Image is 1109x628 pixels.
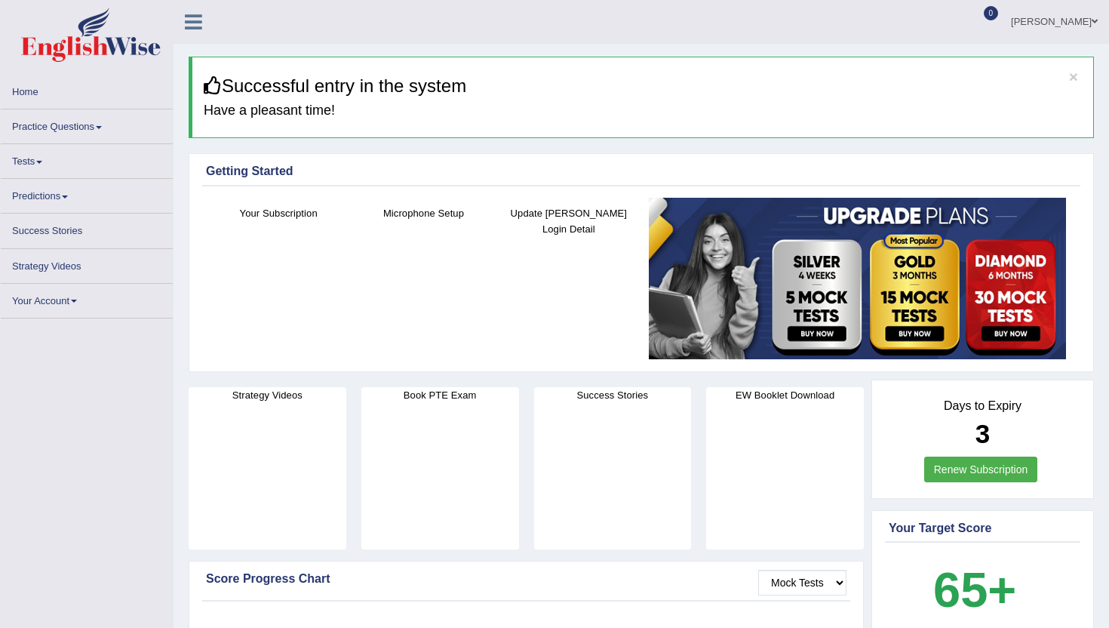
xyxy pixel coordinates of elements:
div: Your Target Score [889,519,1077,537]
span: 0 [984,6,999,20]
div: Getting Started [206,162,1077,180]
h4: Success Stories [534,387,692,403]
h3: Successful entry in the system [204,76,1082,96]
h4: Microphone Setup [358,205,488,221]
h4: EW Booklet Download [706,387,864,403]
h4: Strategy Videos [189,387,346,403]
b: 3 [975,419,990,448]
h4: Have a pleasant time! [204,103,1082,119]
a: Strategy Videos [1,249,173,279]
a: Renew Subscription [924,457,1038,482]
h4: Book PTE Exam [361,387,519,403]
a: Success Stories [1,214,173,243]
a: Your Account [1,284,173,313]
button: × [1069,69,1078,85]
div: Score Progress Chart [206,570,846,588]
img: small5.jpg [649,198,1066,359]
h4: Update [PERSON_NAME] Login Detail [504,205,634,237]
a: Tests [1,144,173,174]
h4: Your Subscription [214,205,343,221]
a: Practice Questions [1,109,173,139]
b: 65+ [933,562,1016,617]
a: Predictions [1,179,173,208]
a: Home [1,75,173,104]
h4: Days to Expiry [889,399,1077,413]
